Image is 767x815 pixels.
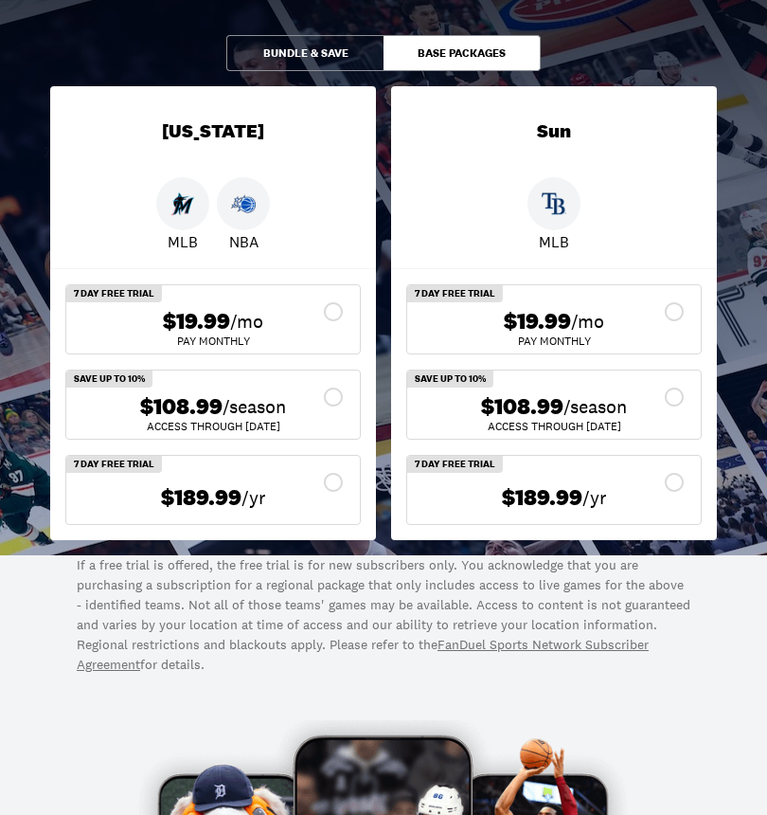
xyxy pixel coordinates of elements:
[223,393,286,420] span: /season
[231,191,256,216] img: Magic
[229,230,259,253] p: NBA
[50,86,376,177] div: [US_STATE]
[539,230,569,253] p: MLB
[168,230,198,253] p: MLB
[502,484,582,512] span: $189.99
[383,35,541,71] button: Base Packages
[542,191,566,216] img: Rays
[81,335,345,347] div: Pay Monthly
[391,86,717,177] div: Sun
[563,393,627,420] span: /season
[66,285,162,302] div: 7 Day Free Trial
[571,308,604,335] span: /mo
[422,421,686,432] div: ACCESS THROUGH [DATE]
[161,484,241,512] span: $189.99
[407,456,503,473] div: 7 Day Free Trial
[226,35,383,71] button: Bundle & Save
[504,308,571,335] span: $19.99
[407,371,493,388] div: Save Up To 10%
[422,335,686,347] div: Pay Monthly
[582,484,607,511] span: /yr
[163,308,230,335] span: $19.99
[66,371,152,388] div: Save Up To 10%
[230,308,263,335] span: /mo
[77,555,690,675] p: If a free trial is offered, the free trial is for new subscribers only. You acknowledge that you ...
[481,393,563,421] span: $108.99
[170,191,195,216] img: Marlins
[81,421,345,432] div: ACCESS THROUGH [DATE]
[241,484,266,511] span: /yr
[140,393,223,421] span: $108.99
[66,456,162,473] div: 7 Day Free Trial
[407,285,503,302] div: 7 Day Free Trial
